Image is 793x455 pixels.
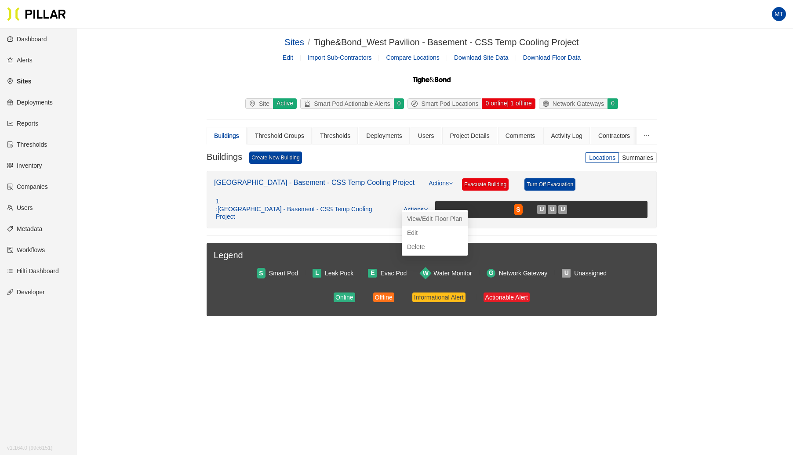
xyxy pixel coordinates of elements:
a: Actions [429,178,453,198]
div: Informational Alert [414,292,464,302]
a: alertSmart Pod Actionable Alerts0 [298,98,406,109]
a: dashboardDashboard [7,36,47,43]
img: Pillar Technologies [7,7,66,21]
a: apiDeveloper [7,289,45,296]
span: S [516,205,520,214]
div: Evac Pod [380,268,407,278]
div: Contractors [598,131,630,141]
div: Buildings [214,131,239,141]
div: Tighe&Bond_West Pavilion - Basement - CSS Temp Cooling Project [313,36,578,49]
a: Sites [284,37,304,47]
span: alert [304,101,314,107]
h3: Legend [214,250,650,261]
a: giftDeployments [7,99,53,106]
span: Locations [589,154,615,161]
div: Unassigned [574,268,607,278]
div: Leak Puck [325,268,353,278]
div: Site [246,99,273,108]
span: down [449,181,453,185]
a: exceptionThresholds [7,141,47,148]
div: Online [335,292,353,302]
span: W [423,268,429,278]
div: Smart Pod [269,268,298,278]
div: Network Gateway [499,268,547,278]
div: Thresholds [320,131,350,141]
span: : [GEOGRAPHIC_DATA] - Basement - CSS Temp Cooling Project [216,206,392,221]
img: Tighe & Bond [412,69,451,91]
a: qrcodeInventory [7,162,42,169]
span: / [308,37,310,47]
div: Deployments [366,131,402,141]
a: line-chartReports [7,120,38,127]
div: Actionable Alert [485,292,528,302]
div: 0 [393,98,404,109]
a: View/Edit Floor Plan [407,214,462,224]
div: Project Details [450,131,489,141]
span: Download Site Data [454,54,509,61]
a: Edit [283,54,293,61]
div: 0 online | 1 offline [481,98,535,109]
a: tagMetadata [7,225,42,232]
span: Summaries [622,154,653,161]
span: Download Floor Data [523,54,581,61]
div: Offline [375,292,393,302]
a: auditWorkflows [7,246,45,253]
div: Activity Log [551,131,582,141]
span: global [543,101,553,107]
span: Import Sub-Contractors [308,54,372,61]
a: barsHilti Dashboard [7,267,59,274]
span: L [315,268,319,278]
div: Threshold Groups [255,131,304,141]
div: Users [418,131,434,141]
a: alertAlerts [7,57,33,64]
div: 0 [607,98,618,109]
span: E [371,268,375,278]
div: Smart Pod Actionable Alerts [301,99,394,108]
span: environment [249,101,259,107]
a: Turn Off Evacuation [524,178,575,191]
a: teamUsers [7,204,33,211]
span: G [489,268,494,278]
span: U [564,268,569,278]
a: environmentSites [7,78,31,85]
span: U [550,204,554,214]
span: U [539,204,544,214]
a: solutionCompanies [7,183,48,190]
div: 1 [216,198,392,221]
span: down [424,207,428,212]
div: Water Monitor [433,268,472,278]
span: S [259,268,263,278]
button: ellipsis [637,127,657,144]
a: Edit [407,228,418,238]
div: Network Gateways [539,99,607,108]
a: Evacuate Building [462,178,509,191]
a: Compare Locations [386,54,439,61]
span: Delete [407,242,462,252]
a: Actions [404,206,428,213]
a: Create New Building [249,152,302,164]
h3: Buildings [207,152,242,164]
a: [GEOGRAPHIC_DATA] - Basement - CSS Temp Cooling Project [214,179,415,186]
span: U [560,204,565,214]
span: ellipsis [644,133,650,139]
span: MT [775,7,783,21]
div: Active [273,98,297,109]
span: compass [411,101,421,107]
div: Comments [506,131,535,141]
div: Smart Pod Locations [408,99,482,108]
